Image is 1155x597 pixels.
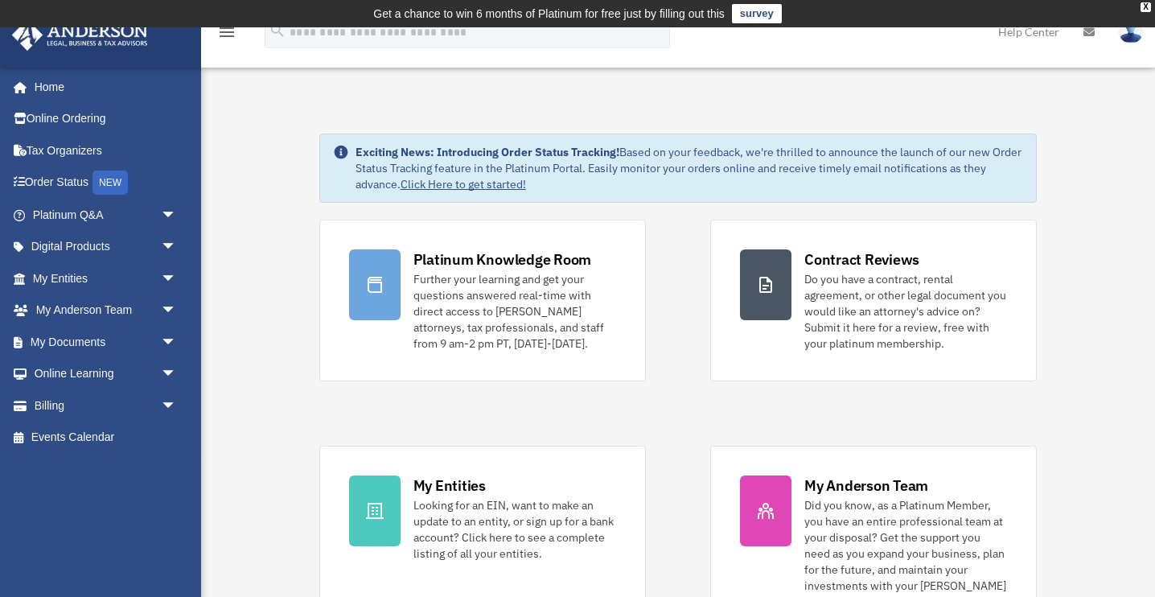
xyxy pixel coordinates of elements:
span: arrow_drop_down [161,199,193,232]
div: Platinum Knowledge Room [413,249,592,270]
a: Platinum Q&Aarrow_drop_down [11,199,201,231]
img: User Pic [1119,20,1143,43]
div: Get a chance to win 6 months of Platinum for free just by filling out this [373,4,725,23]
a: Billingarrow_drop_down [11,389,201,422]
span: arrow_drop_down [161,358,193,391]
span: arrow_drop_down [161,326,193,359]
span: arrow_drop_down [161,294,193,327]
a: My Entitiesarrow_drop_down [11,262,201,294]
span: arrow_drop_down [161,231,193,264]
div: Looking for an EIN, want to make an update to an entity, or sign up for a bank account? Click her... [413,497,616,562]
a: survey [732,4,782,23]
i: menu [217,23,236,42]
a: My Anderson Teamarrow_drop_down [11,294,201,327]
a: Home [11,71,193,103]
img: Anderson Advisors Platinum Portal [7,19,153,51]
a: Digital Productsarrow_drop_down [11,231,201,263]
div: Further your learning and get your questions answered real-time with direct access to [PERSON_NAM... [413,271,616,352]
span: arrow_drop_down [161,262,193,295]
a: Contract Reviews Do you have a contract, rental agreement, or other legal document you would like... [710,220,1037,381]
i: search [269,22,286,39]
a: Tax Organizers [11,134,201,167]
a: Online Ordering [11,103,201,135]
div: Do you have a contract, rental agreement, or other legal document you would like an attorney's ad... [804,271,1007,352]
div: NEW [92,171,128,195]
a: Online Learningarrow_drop_down [11,358,201,390]
a: Platinum Knowledge Room Further your learning and get your questions answered real-time with dire... [319,220,646,381]
a: My Documentsarrow_drop_down [11,326,201,358]
a: Order StatusNEW [11,167,201,200]
a: Click Here to get started! [401,177,526,191]
div: My Entities [413,476,486,496]
strong: Exciting News: Introducing Order Status Tracking! [356,145,619,159]
span: arrow_drop_down [161,389,193,422]
div: Based on your feedback, we're thrilled to announce the launch of our new Order Status Tracking fe... [356,144,1024,192]
a: Events Calendar [11,422,201,454]
div: My Anderson Team [804,476,928,496]
a: menu [217,28,236,42]
div: Contract Reviews [804,249,919,270]
div: close [1141,2,1151,12]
